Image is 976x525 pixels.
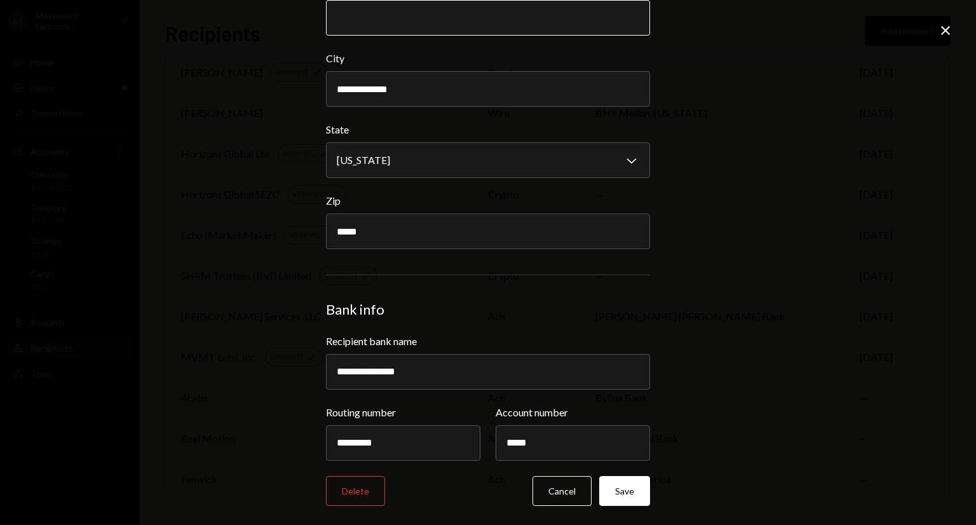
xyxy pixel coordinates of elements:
button: Delete [326,476,385,506]
label: Routing number [326,405,480,420]
label: State [326,122,650,137]
button: Save [599,476,650,506]
label: Recipient bank name [326,334,650,349]
button: Cancel [532,476,592,506]
div: Bank info [326,301,650,318]
label: Zip [326,193,650,208]
label: City [326,51,650,66]
button: State [326,142,650,178]
label: Account number [496,405,650,420]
